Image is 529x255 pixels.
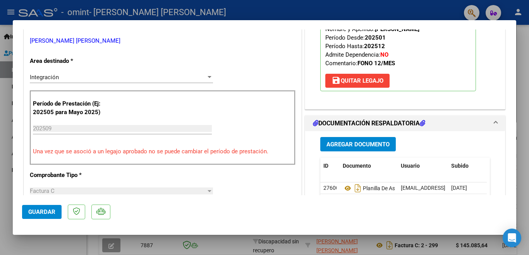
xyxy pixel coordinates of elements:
span: Integración [30,74,59,81]
p: Area destinado * [30,57,110,66]
span: Planilla De Asistencia [343,185,414,191]
span: Comentario: [325,60,395,67]
div: Open Intercom Messenger [503,229,521,247]
mat-icon: save [331,76,341,85]
datatable-header-cell: Subido [448,158,487,174]
span: Documento [343,163,371,169]
strong: 202501 [365,34,386,41]
strong: 202512 [364,43,385,50]
p: Comprobante Tipo * [30,171,110,180]
p: [PERSON_NAME] [PERSON_NAME] [30,36,295,45]
strong: FONO 12/MES [357,60,395,67]
mat-expansion-panel-header: DOCUMENTACIÓN RESPALDATORIA [305,116,505,131]
span: 27600 [323,185,339,191]
datatable-header-cell: ID [320,158,340,174]
span: [DATE] [451,185,467,191]
span: Agregar Documento [326,141,390,148]
span: Usuario [401,163,420,169]
h1: DOCUMENTACIÓN RESPALDATORIA [313,119,425,128]
span: Factura C [30,187,55,194]
span: ID [323,163,328,169]
span: Subido [451,163,469,169]
p: Período de Prestación (Ej: 202505 para Mayo 2025) [33,99,111,117]
i: Descargar documento [353,182,363,194]
strong: NO [380,51,388,58]
strong: [PERSON_NAME] [375,26,419,33]
datatable-header-cell: Usuario [398,158,448,174]
datatable-header-cell: Documento [340,158,398,174]
span: Quitar Legajo [331,77,383,84]
button: Agregar Documento [320,137,396,151]
p: Una vez que se asoció a un legajo aprobado no se puede cambiar el período de prestación. [33,147,292,156]
button: Quitar Legajo [325,74,390,88]
span: Guardar [28,208,55,215]
button: Guardar [22,205,62,219]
